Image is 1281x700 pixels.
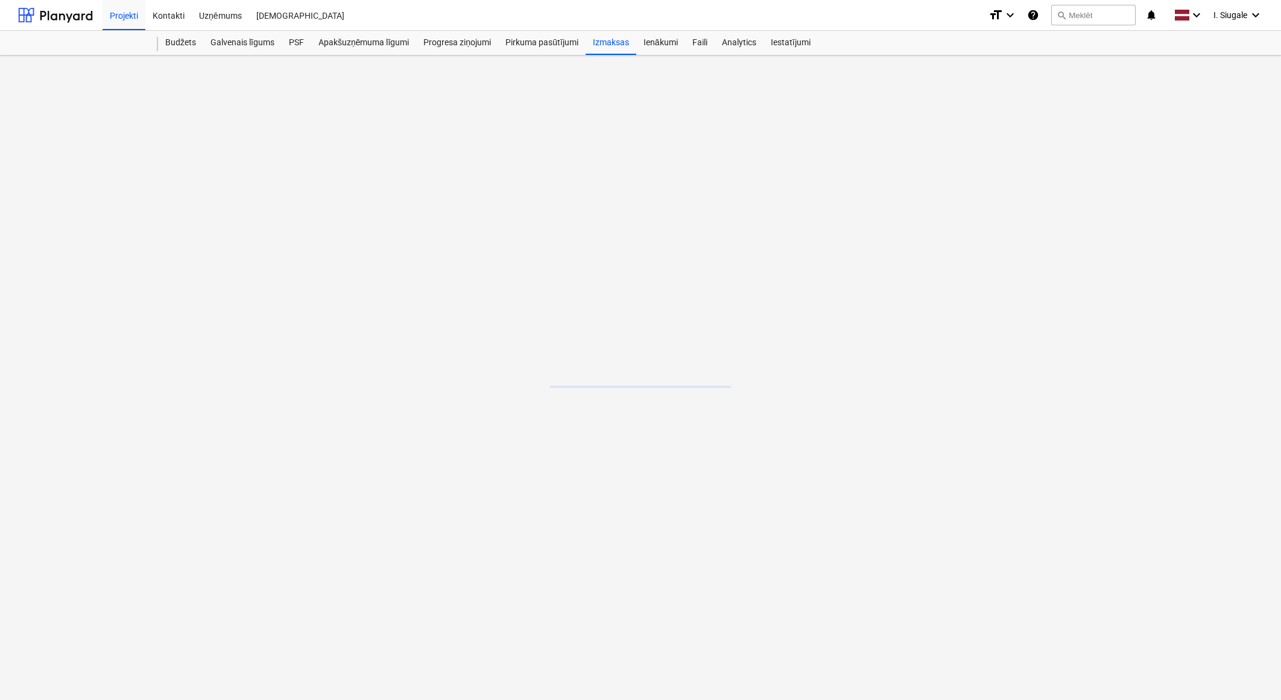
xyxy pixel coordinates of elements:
i: format_size [988,8,1003,22]
i: keyboard_arrow_down [1003,8,1017,22]
a: Progresa ziņojumi [416,31,498,55]
span: search [1057,10,1066,20]
a: Analytics [715,31,764,55]
a: Budžets [158,31,203,55]
a: Apakšuzņēmuma līgumi [311,31,416,55]
button: Meklēt [1051,5,1136,25]
a: PSF [282,31,311,55]
a: Faili [685,31,715,55]
a: Pirkuma pasūtījumi [498,31,586,55]
span: I. Siugale [1213,10,1247,20]
a: Ienākumi [636,31,685,55]
i: keyboard_arrow_down [1248,8,1263,22]
a: Galvenais līgums [203,31,282,55]
i: keyboard_arrow_down [1189,8,1204,22]
i: notifications [1145,8,1157,22]
i: Zināšanu pamats [1027,8,1039,22]
a: Iestatījumi [764,31,818,55]
a: Izmaksas [586,31,636,55]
